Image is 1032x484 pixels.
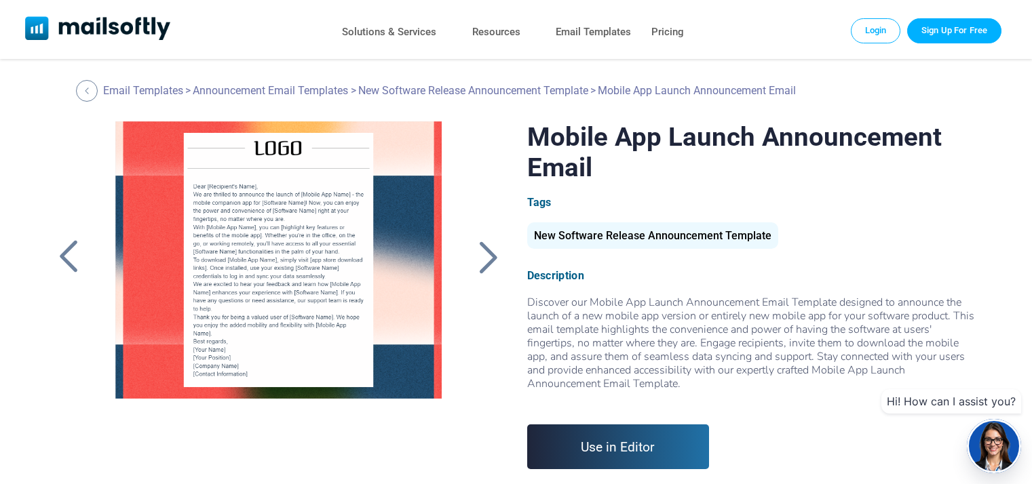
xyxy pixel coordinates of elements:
div: Hi! How can I assist you? [881,389,1021,414]
span: Discover our Mobile App Launch Announcement Email Template designed to announce the launch of a n... [527,295,980,404]
a: Announcement Email Templates [193,84,348,97]
a: Back [76,80,101,102]
a: Back [471,239,505,275]
div: New Software Release Announcement Template [527,222,778,249]
a: Email Templates [556,22,631,42]
a: Resources [472,22,520,42]
a: New Software Release Announcement Template [527,235,778,241]
div: Tags [527,196,980,209]
a: Mobile App Launch Announcement Email [97,121,460,460]
div: Description [527,269,980,282]
a: Solutions & Services [342,22,436,42]
a: Back [52,239,85,275]
a: New Software Release Announcement Template [358,84,588,97]
a: Mailsoftly [25,16,171,43]
a: Trial [907,18,1001,43]
a: Login [851,18,901,43]
a: Pricing [651,22,684,42]
a: Email Templates [103,84,183,97]
a: Use in Editor [527,424,710,469]
h1: Mobile App Launch Announcement Email [527,121,980,182]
